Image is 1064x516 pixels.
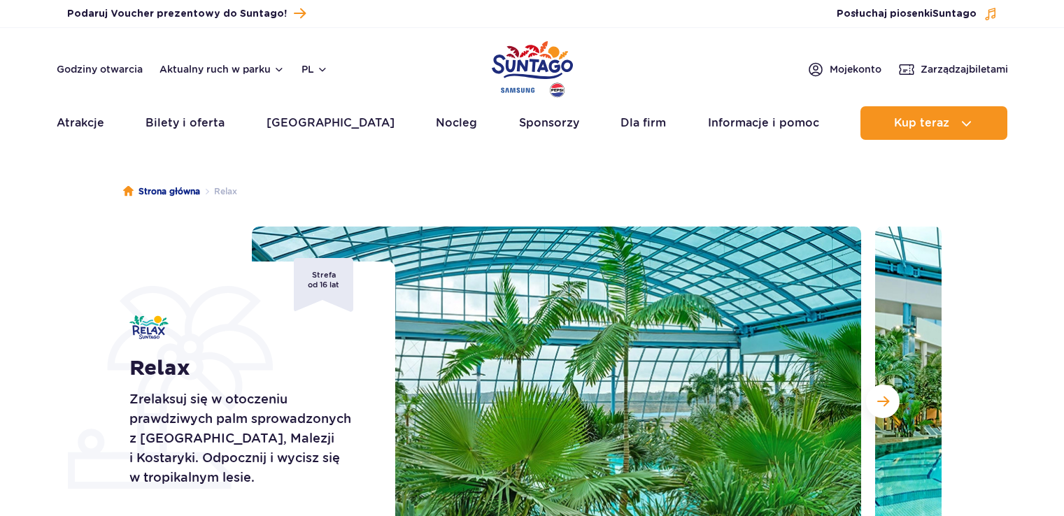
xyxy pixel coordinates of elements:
[57,106,104,140] a: Atrakcje
[129,356,364,381] h1: Relax
[67,7,287,21] span: Podaruj Voucher prezentowy do Suntago!
[129,315,169,339] img: Relax
[620,106,666,140] a: Dla firm
[898,61,1008,78] a: Zarządzajbiletami
[67,4,306,23] a: Podaruj Voucher prezentowy do Suntago!
[492,35,573,99] a: Park of Poland
[708,106,819,140] a: Informacje i pomoc
[860,106,1007,140] button: Kup teraz
[932,9,977,19] span: Suntago
[894,117,949,129] span: Kup teraz
[830,62,881,76] span: Moje konto
[302,62,328,76] button: pl
[519,106,579,140] a: Sponsorzy
[807,61,881,78] a: Mojekonto
[837,7,977,21] span: Posłuchaj piosenki
[129,389,364,487] p: Zrelaksuj się w otoczeniu prawdziwych palm sprowadzonych z [GEOGRAPHIC_DATA], Malezji i Kostaryki...
[267,106,395,140] a: [GEOGRAPHIC_DATA]
[159,64,285,75] button: Aktualny ruch w parku
[294,258,353,312] span: Strefa od 16 lat
[200,185,237,199] li: Relax
[123,185,200,199] a: Strona główna
[146,106,225,140] a: Bilety i oferta
[837,7,998,21] button: Posłuchaj piosenkiSuntago
[57,62,143,76] a: Godziny otwarcia
[436,106,477,140] a: Nocleg
[866,385,900,418] button: Następny slajd
[921,62,1008,76] span: Zarządzaj biletami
